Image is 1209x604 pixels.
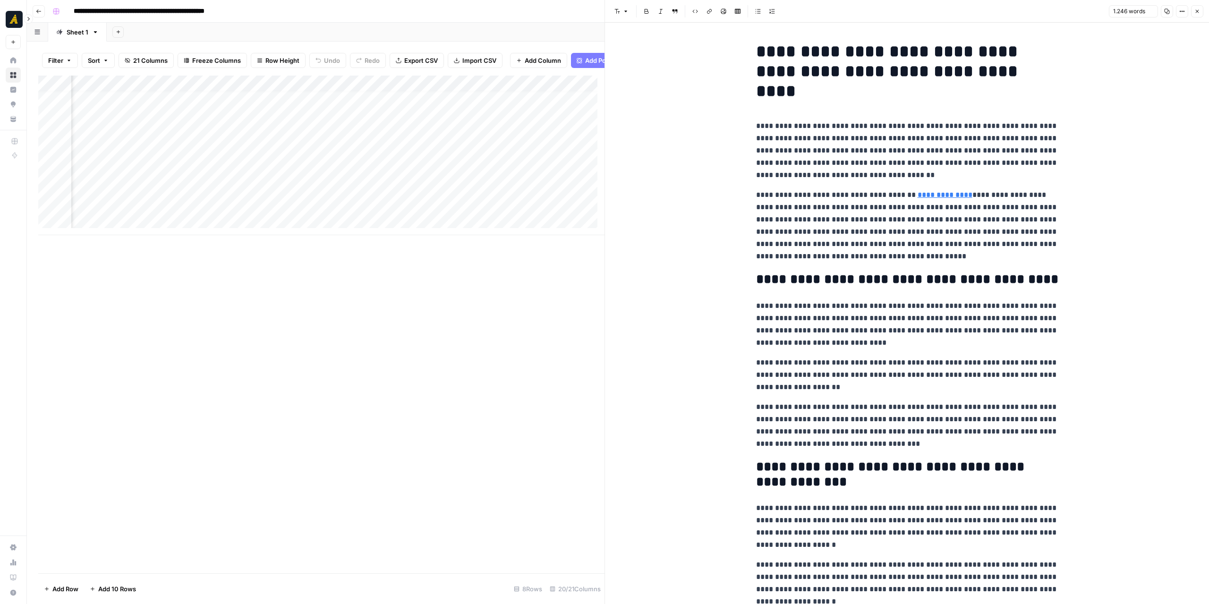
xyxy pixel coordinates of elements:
a: Learning Hub [6,570,21,585]
span: Undo [324,56,340,65]
button: Redo [350,53,386,68]
button: Row Height [251,53,306,68]
a: Insights [6,82,21,97]
button: Add Row [38,581,84,596]
span: Sort [88,56,100,65]
button: 21 Columns [119,53,174,68]
button: Import CSV [448,53,502,68]
a: Sheet 1 [48,23,107,42]
span: Import CSV [462,56,496,65]
button: Workspace: Marketers in Demand [6,8,21,31]
button: Sort [82,53,115,68]
a: Usage [6,555,21,570]
span: Filter [48,56,63,65]
button: Add 10 Rows [84,581,142,596]
button: Help + Support [6,585,21,600]
span: Row Height [265,56,299,65]
span: Add Row [52,584,78,594]
button: 1.246 words [1109,5,1158,17]
a: Opportunities [6,97,21,112]
span: 21 Columns [133,56,168,65]
a: Browse [6,68,21,83]
button: Undo [309,53,346,68]
div: 20/21 Columns [546,581,604,596]
button: Export CSV [390,53,444,68]
span: Export CSV [404,56,438,65]
img: Marketers in Demand Logo [6,11,23,28]
span: Freeze Columns [192,56,241,65]
button: Add Power Agent [571,53,642,68]
a: Settings [6,540,21,555]
a: Your Data [6,111,21,127]
button: Add Column [510,53,567,68]
span: Redo [365,56,380,65]
div: Sheet 1 [67,27,88,37]
button: Freeze Columns [178,53,247,68]
a: Home [6,53,21,68]
span: Add Power Agent [585,56,637,65]
span: Add 10 Rows [98,584,136,594]
span: Add Column [525,56,561,65]
div: 8 Rows [510,581,546,596]
button: Filter [42,53,78,68]
span: 1.246 words [1113,7,1145,16]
